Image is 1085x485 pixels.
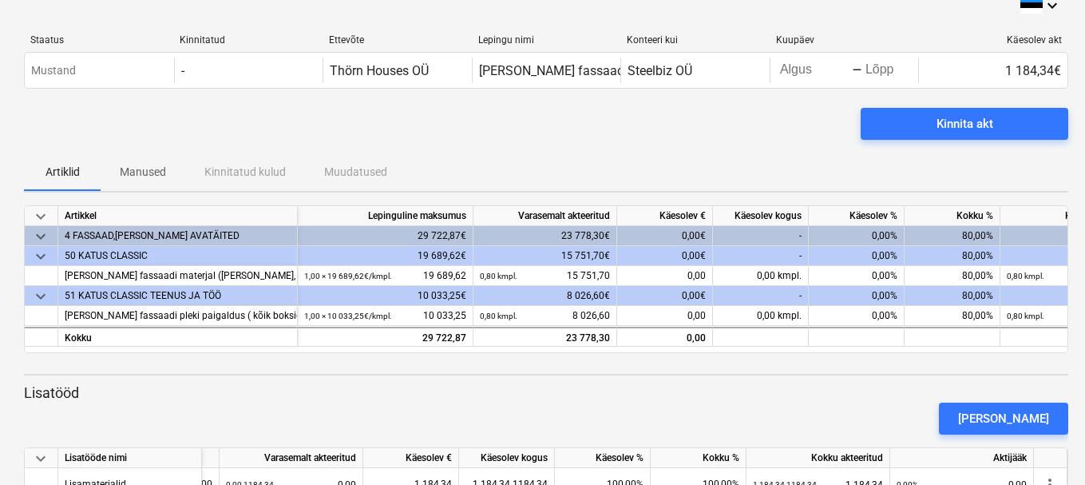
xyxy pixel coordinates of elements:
[65,266,291,286] div: [PERSON_NAME] fassaadi materjal ([PERSON_NAME], [PERSON_NAME], ääre [PERSON_NAME] plekid jms.)
[480,306,610,326] div: 8 026,60
[905,226,1000,246] div: 80,00%
[617,226,713,246] div: 0,00€
[937,113,993,134] div: Kinnita akt
[58,206,298,226] div: Artikkel
[776,34,913,46] div: Kuupäev
[363,448,459,468] div: Käesolev €
[298,246,473,266] div: 19 689,62€
[861,108,1068,140] button: Kinnita akt
[905,246,1000,266] div: 80,00%
[905,206,1000,226] div: Kokku %
[480,272,517,280] small: 0,80 kmpl.
[43,164,81,181] p: Artiklid
[58,448,202,468] div: Lisatööde nimi
[479,63,683,78] div: [PERSON_NAME] fassaadi plekitööd
[298,226,473,246] div: 29 722,87€
[617,266,713,286] div: 0,00
[181,63,184,78] div: -
[58,327,298,347] div: Kokku
[473,286,617,306] div: 8 026,60€
[809,286,905,306] div: 0,00%
[555,448,651,468] div: Käesolev %
[459,448,555,468] div: Käesolev kogus
[65,286,291,306] div: 51 KATUS CLASSIC TEENUS JA TÖÖ
[220,448,363,468] div: Varasemalt akteeritud
[939,403,1068,435] button: [PERSON_NAME]
[809,226,905,246] div: 0,00%
[304,266,466,286] div: 19 689,62
[1007,272,1044,280] small: 0,80 kmpl.
[304,306,466,326] div: 10 033,25
[24,384,1068,403] p: Lisatööd
[713,286,809,306] div: -
[329,34,465,46] div: Ettevõte
[478,34,615,46] div: Lepingu nimi
[852,66,862,75] div: -
[617,286,713,306] div: 0,00€
[809,266,905,286] div: 0,00%
[180,34,316,46] div: Kinnitatud
[617,206,713,226] div: Käesolev €
[713,306,809,326] div: 0,00 kmpl.
[809,306,905,326] div: 0,00%
[31,449,50,468] span: keyboard_arrow_down
[905,286,1000,306] div: 80,00%
[627,34,763,46] div: Konteeri kui
[65,226,291,246] div: 4 FASSAAD,[PERSON_NAME] AVATÄITED
[777,59,852,81] input: Algus
[746,448,890,468] div: Kokku akteeritud
[473,226,617,246] div: 23 778,30€
[65,306,291,326] div: [PERSON_NAME] fassaadi pleki paigaldus ( kõik boksid)
[1007,312,1044,320] small: 0,80 kmpl.
[809,246,905,266] div: 0,00%
[713,206,809,226] div: Käesolev kogus
[304,272,392,280] small: 1,00 × 19 689,62€ / kmpl.
[304,312,392,320] small: 1,00 × 10 033,25€ / kmpl.
[31,227,50,246] span: keyboard_arrow_down
[713,246,809,266] div: -
[480,328,610,348] div: 23 778,30
[298,286,473,306] div: 10 033,25€
[628,63,692,78] div: Steelbiz OÜ
[480,266,610,286] div: 15 751,70
[31,287,50,306] span: keyboard_arrow_down
[120,164,166,181] p: Manused
[617,246,713,266] div: 0,00€
[298,206,473,226] div: Lepinguline maksumus
[31,247,50,266] span: keyboard_arrow_down
[473,246,617,266] div: 15 751,70€
[651,448,746,468] div: Kokku %
[473,206,617,226] div: Varasemalt akteeritud
[925,34,1062,46] div: Käesolev akt
[918,58,1067,83] div: 1 184,34€
[617,306,713,326] div: 0,00
[30,34,167,46] div: Staatus
[958,408,1049,429] div: [PERSON_NAME]
[65,246,291,266] div: 50 KATUS CLASSIC
[330,63,429,78] div: Thörn Houses OÜ
[905,266,1000,286] div: 80,00%
[809,206,905,226] div: Käesolev %
[31,207,50,226] span: keyboard_arrow_down
[713,266,809,286] div: 0,00 kmpl.
[905,306,1000,326] div: 80,00%
[480,312,517,320] small: 0,80 kmpl.
[713,226,809,246] div: -
[617,327,713,347] div: 0,00
[304,328,466,348] div: 29 722,87
[862,59,937,81] input: Lõpp
[890,448,1034,468] div: Aktijääk
[31,62,76,79] p: Mustand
